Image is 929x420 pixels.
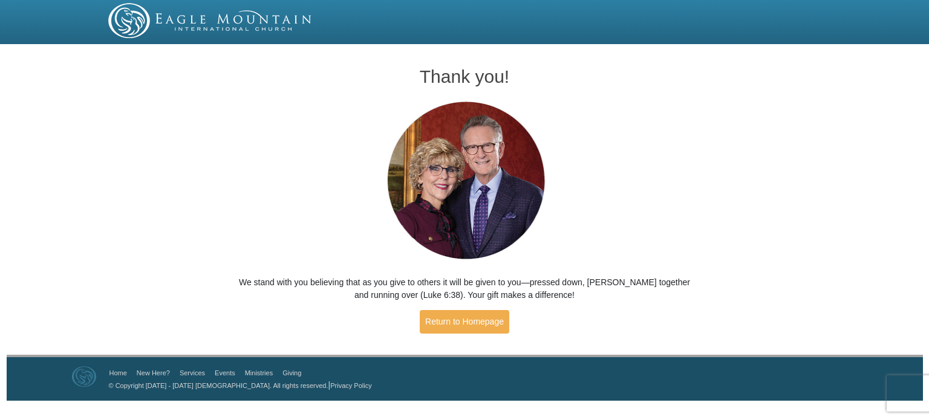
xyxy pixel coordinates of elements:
[239,66,691,86] h1: Thank you!
[108,3,313,38] img: EMIC
[330,382,371,389] a: Privacy Policy
[109,369,127,376] a: Home
[72,366,96,387] img: Eagle Mountain International Church
[282,369,301,376] a: Giving
[215,369,235,376] a: Events
[180,369,205,376] a: Services
[109,382,328,389] a: © Copyright [DATE] - [DATE] [DEMOGRAPHIC_DATA]. All rights reserved.
[420,310,509,334] a: Return to Homepage
[239,276,691,302] p: We stand with you believing that as you give to others it will be given to you—pressed down, [PER...
[245,369,273,376] a: Ministries
[376,98,554,264] img: Pastors George and Terri Pearsons
[105,379,372,392] p: |
[137,369,170,376] a: New Here?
